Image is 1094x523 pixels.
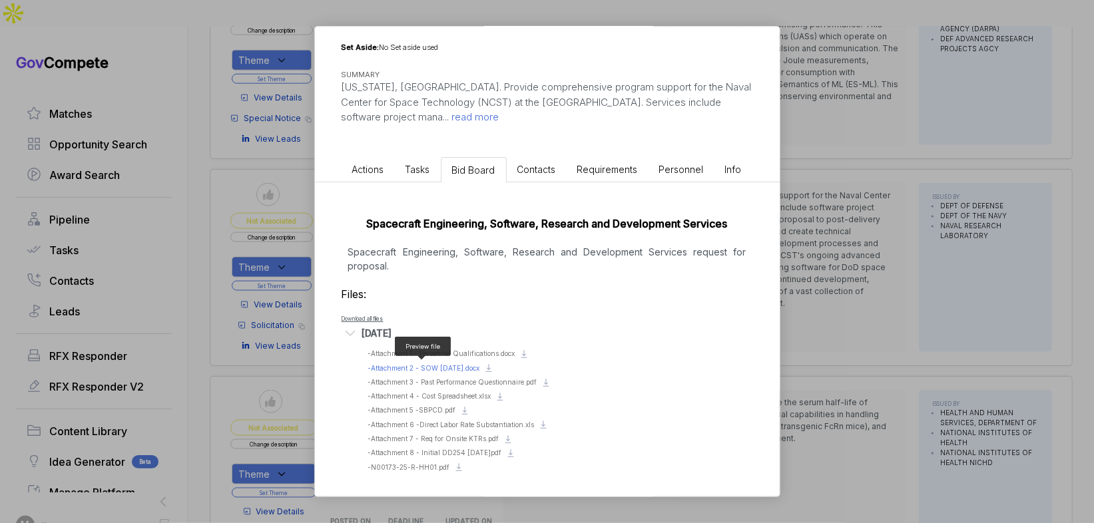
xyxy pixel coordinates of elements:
[342,43,380,52] span: Set Aside:
[362,326,392,340] div: [DATE]
[368,463,450,471] span: - N00173-25-R-HH01.pdf
[342,286,753,302] h3: Files:
[342,80,753,125] p: [US_STATE], [GEOGRAPHIC_DATA]. Provide comprehensive program support for the Naval Center for Spa...
[368,448,502,456] span: - Attachment 8 - Initial DD254 [DATE]pdf
[368,406,456,414] span: - Attachment 5 -SBPCD.pdf
[367,217,728,230] a: Spacecraft Engineering, Software, Research and Development Services
[380,43,439,52] span: No Set aside used
[517,164,556,175] span: Contacts
[577,164,638,175] span: Requirements
[725,164,742,175] span: Info
[659,164,704,175] span: Personnel
[368,421,535,429] span: - Attachment 6 -Direct Labor Rate Substantiation.xls
[368,364,480,372] span: - Attachment 2 - SOW [DATE].docx
[352,164,384,175] span: Actions
[368,392,491,400] span: - Attachment 4 - Cost Spreadsheet.xlsx
[406,164,430,175] span: Tasks
[342,69,732,81] h5: SUMMARY
[342,315,384,322] a: Download all files
[342,245,753,273] p: Spacecraft Engineering, Software, Research and Development Services request for proposal.
[368,378,537,386] span: - Attachment 3 - Past Performance Questionnaire.pdf
[449,110,499,123] span: read more
[452,164,495,176] span: Bid Board
[368,349,515,357] span: - Attachment 1 - Personnel Qualifications.docx
[368,435,499,442] span: - Attachment 7 - Req for Onsite KTRs.pdf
